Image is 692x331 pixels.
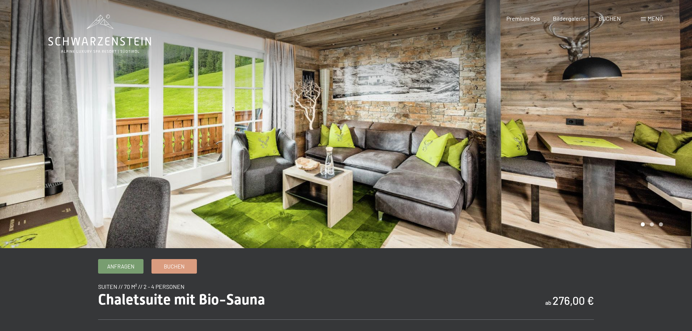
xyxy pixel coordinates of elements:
[506,15,540,22] a: Premium Spa
[98,291,265,308] span: Chaletsuite mit Bio-Sauna
[648,15,663,22] span: Menü
[152,259,197,273] a: Buchen
[98,283,185,290] span: Suiten // 70 m² // 2 - 4 Personen
[553,15,586,22] a: Bildergalerie
[164,263,185,270] span: Buchen
[545,299,551,306] span: ab
[107,263,134,270] span: Anfragen
[98,259,143,273] a: Anfragen
[599,15,621,22] a: BUCHEN
[553,294,594,307] b: 276,00 €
